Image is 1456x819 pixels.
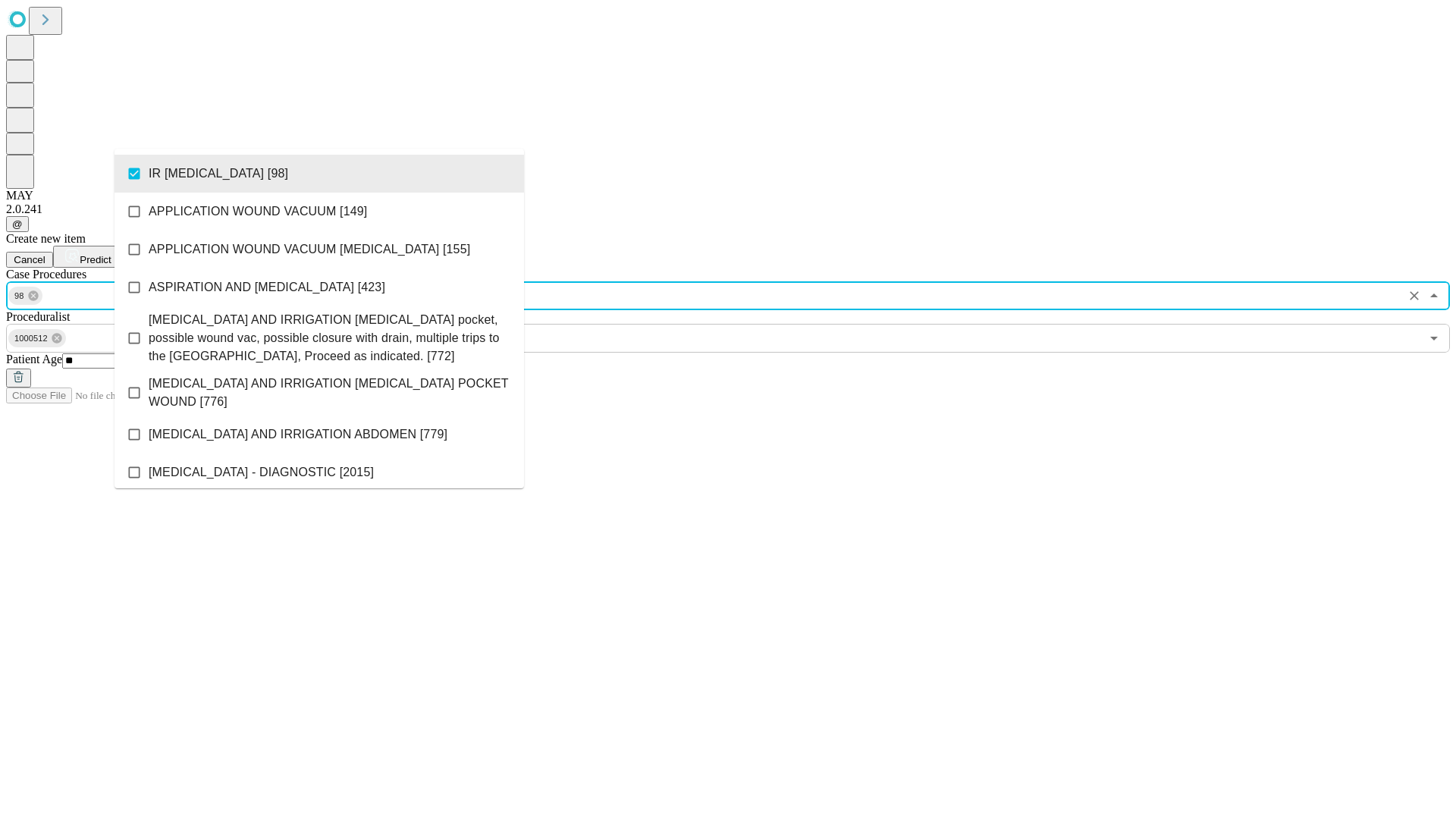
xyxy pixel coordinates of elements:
[6,353,62,366] span: Patient Age
[8,287,42,305] div: 98
[14,254,45,265] span: Cancel
[53,246,123,268] button: Predict
[80,254,111,265] span: Predict
[149,375,512,411] span: [MEDICAL_DATA] AND IRRIGATION [MEDICAL_DATA] POCKET WOUND [776]
[6,268,86,281] span: Scheduled Procedure
[8,287,30,305] span: 98
[6,252,53,268] button: Cancel
[149,311,512,366] span: [MEDICAL_DATA] AND IRRIGATION [MEDICAL_DATA] pocket, possible wound vac, possible closure with dr...
[6,202,1450,216] div: 2.0.241
[1423,328,1445,349] button: Open
[1423,285,1445,306] button: Close
[6,216,29,232] button: @
[149,463,374,482] span: [MEDICAL_DATA] - DIAGNOSTIC [2015]
[8,330,54,347] span: 1000512
[6,189,1450,202] div: MAY
[149,165,288,183] span: IR [MEDICAL_DATA] [98]
[8,329,66,347] div: 1000512
[12,218,23,230] span: @
[149,202,367,221] span: APPLICATION WOUND VACUUM [149]
[149,278,385,297] span: ASPIRATION AND [MEDICAL_DATA] [423]
[1404,285,1425,306] button: Clear
[149,240,470,259] span: APPLICATION WOUND VACUUM [MEDICAL_DATA] [155]
[6,310,70,323] span: Proceduralist
[149,425,447,444] span: [MEDICAL_DATA] AND IRRIGATION ABDOMEN [779]
[6,232,86,245] span: Create new item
